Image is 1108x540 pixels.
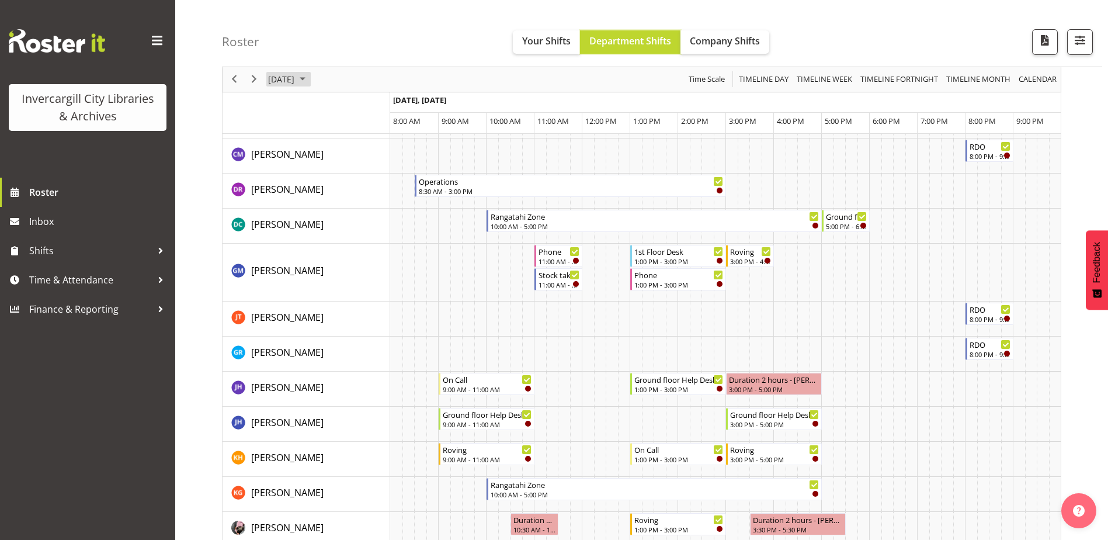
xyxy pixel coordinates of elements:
td: Grace Roscoe-Squires resource [223,337,390,372]
button: Download a PDF of the roster for the current day [1032,29,1058,55]
span: 12:00 PM [585,116,617,126]
td: Gabriel McKay Smith resource [223,244,390,302]
div: Duration 2 hours - [PERSON_NAME] [753,514,843,525]
a: [PERSON_NAME] [251,380,324,394]
div: Jill Harpur"s event - Duration 2 hours - Jill Harpur Begin From Friday, September 26, 2025 at 3:0... [726,373,822,395]
button: Fortnight [859,72,940,87]
div: RDO [970,338,1010,350]
div: 11:00 AM - 12:00 PM [539,280,579,289]
div: Debra Robinson"s event - Operations Begin From Friday, September 26, 2025 at 8:30:00 AM GMT+12:00... [415,175,726,197]
div: Grace Roscoe-Squires"s event - RDO Begin From Friday, September 26, 2025 at 8:00:00 PM GMT+12:00 ... [965,338,1013,360]
span: Roster [29,184,169,201]
img: help-xxl-2.png [1073,505,1085,517]
div: next period [244,67,264,92]
span: 7:00 PM [921,116,948,126]
span: Finance & Reporting [29,300,152,318]
span: [PERSON_NAME] [251,451,324,464]
div: Kaela Harley"s event - On Call Begin From Friday, September 26, 2025 at 1:00:00 PM GMT+12:00 Ends... [630,443,726,465]
span: 8:00 PM [968,116,996,126]
div: 9:00 AM - 11:00 AM [443,455,532,464]
span: 11:00 AM [537,116,569,126]
td: Jillian Hunter resource [223,407,390,442]
div: Stock taking [539,269,579,281]
div: 3:30 PM - 5:30 PM [753,525,843,534]
div: Glen Tomlinson"s event - RDO Begin From Friday, September 26, 2025 at 8:00:00 PM GMT+12:00 Ends A... [965,303,1013,325]
span: Department Shifts [589,34,671,47]
span: Timeline Day [738,72,790,87]
div: 3:00 PM - 5:00 PM [730,420,819,429]
span: [PERSON_NAME] [251,346,324,359]
div: Invercargill City Libraries & Archives [20,90,155,125]
div: Gabriel McKay Smith"s event - Phone Begin From Friday, September 26, 2025 at 11:00:00 AM GMT+12:0... [534,245,582,267]
div: 8:30 AM - 3:00 PM [419,186,723,196]
div: 8:00 PM - 9:00 PM [970,349,1010,359]
div: On Call [443,373,532,385]
div: previous period [224,67,244,92]
button: Department Shifts [580,30,680,54]
button: Feedback - Show survey [1086,230,1108,310]
span: Timeline Month [945,72,1012,87]
div: 1:00 PM - 3:00 PM [634,257,723,266]
div: Keyu Chen"s event - Roving Begin From Friday, September 26, 2025 at 1:00:00 PM GMT+12:00 Ends At ... [630,513,726,535]
div: 1st Floor Desk [634,245,723,257]
div: Roving [634,514,723,525]
span: Time & Attendance [29,271,152,289]
span: Shifts [29,242,152,259]
div: 8:00 PM - 9:00 PM [970,314,1010,324]
div: Ground floor Help Desk [730,409,819,420]
div: Keyu Chen"s event - Duration 2 hours - Keyu Chen Begin From Friday, September 26, 2025 at 3:30:00... [750,513,846,535]
div: Rangatahi Zone [491,210,819,222]
div: 11:00 AM - 12:00 PM [539,257,579,266]
a: [PERSON_NAME] [251,521,324,535]
div: Jillian Hunter"s event - Ground floor Help Desk Begin From Friday, September 26, 2025 at 3:00:00 ... [726,408,822,430]
div: Gabriel McKay Smith"s event - Phone Begin From Friday, September 26, 2025 at 1:00:00 PM GMT+12:00... [630,268,726,290]
span: [PERSON_NAME] [251,311,324,324]
span: [PERSON_NAME] [251,218,324,231]
div: Phone [539,245,579,257]
div: Operations [419,175,723,187]
div: 10:30 AM - 11:30 AM [513,525,555,534]
span: calendar [1017,72,1058,87]
div: 1:00 PM - 3:00 PM [634,455,723,464]
button: Timeline Week [795,72,855,87]
span: [DATE] [267,72,296,87]
button: Timeline Month [944,72,1013,87]
div: 3:00 PM - 5:00 PM [729,385,819,394]
div: September 26, 2025 [264,67,312,92]
button: Your Shifts [513,30,580,54]
a: [PERSON_NAME] [251,345,324,359]
span: Timeline Week [796,72,853,87]
div: Duration 2 hours - [PERSON_NAME] [729,373,819,385]
div: Kaela Harley"s event - Roving Begin From Friday, September 26, 2025 at 3:00:00 PM GMT+12:00 Ends ... [726,443,822,465]
td: Jill Harpur resource [223,372,390,407]
button: Previous [227,72,242,87]
div: Donald Cunningham"s event - Ground floor Help Desk Begin From Friday, September 26, 2025 at 5:00:... [822,210,870,232]
div: Gabriel McKay Smith"s event - Stock taking Begin From Friday, September 26, 2025 at 11:00:00 AM G... [534,268,582,290]
div: Duration 1 hours - [PERSON_NAME] [513,514,555,525]
span: 1:00 PM [633,116,661,126]
button: Company Shifts [680,30,769,54]
div: 1:00 PM - 3:00 PM [634,525,723,534]
a: [PERSON_NAME] [251,416,324,430]
span: 9:00 AM [442,116,469,126]
td: Debra Robinson resource [223,174,390,209]
div: Gabriel McKay Smith"s event - 1st Floor Desk Begin From Friday, September 26, 2025 at 1:00:00 PM ... [630,245,726,267]
div: 1:00 PM - 3:00 PM [634,280,723,289]
a: [PERSON_NAME] [251,486,324,500]
button: Next [246,72,262,87]
span: 3:00 PM [729,116,756,126]
div: 10:00 AM - 5:00 PM [491,221,819,231]
div: Keyu Chen"s event - Duration 1 hours - Keyu Chen Begin From Friday, September 26, 2025 at 10:30:0... [510,513,558,535]
div: Rangatahi Zone [491,479,819,490]
span: 4:00 PM [777,116,804,126]
div: Gabriel McKay Smith"s event - Roving Begin From Friday, September 26, 2025 at 3:00:00 PM GMT+12:0... [726,245,774,267]
span: [PERSON_NAME] [251,183,324,196]
span: 5:00 PM [825,116,852,126]
h4: Roster [222,35,259,49]
div: Ground floor Help Desk [826,210,867,222]
span: 10:00 AM [489,116,521,126]
div: 3:00 PM - 5:00 PM [730,455,819,464]
div: 8:00 PM - 9:00 PM [970,151,1010,161]
div: Katie Greene"s event - Rangatahi Zone Begin From Friday, September 26, 2025 at 10:00:00 AM GMT+12... [487,478,822,500]
span: [PERSON_NAME] [251,521,324,534]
